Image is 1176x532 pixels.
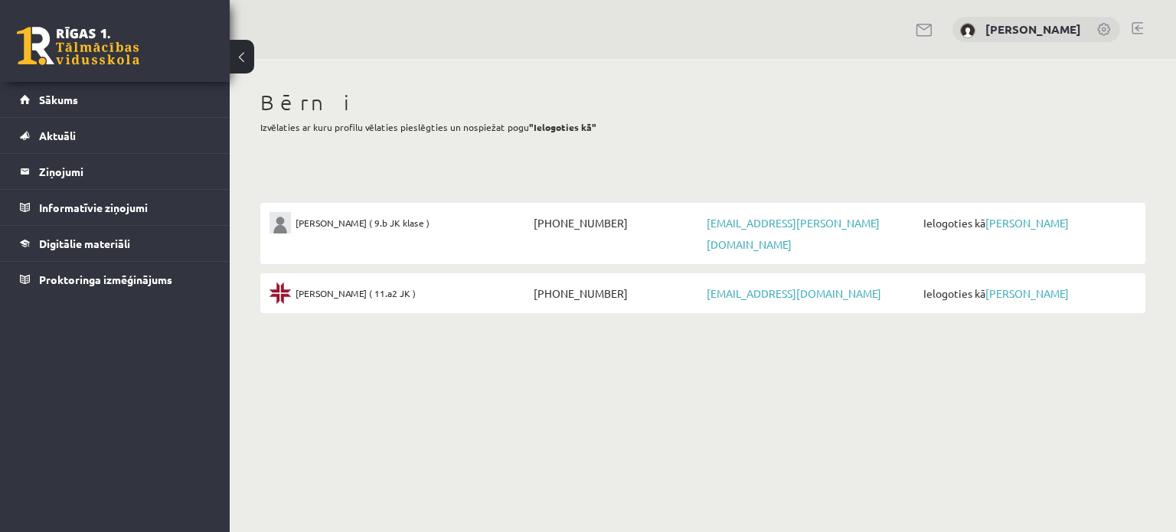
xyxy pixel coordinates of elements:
[20,190,211,225] a: Informatīvie ziņojumi
[296,282,416,304] span: [PERSON_NAME] ( 11.a2 JK )
[920,212,1136,233] span: Ielogoties kā
[39,93,78,106] span: Sākums
[985,21,1081,37] a: [PERSON_NAME]
[20,226,211,261] a: Digitālie materiāli
[920,282,1136,304] span: Ielogoties kā
[985,286,1069,300] a: [PERSON_NAME]
[707,216,880,251] a: [EMAIL_ADDRESS][PERSON_NAME][DOMAIN_NAME]
[269,282,291,304] img: Elīza Tāre
[20,154,211,189] a: Ziņojumi
[260,90,1145,116] h1: Bērni
[529,121,596,133] b: "Ielogoties kā"
[39,154,211,189] legend: Ziņojumi
[39,273,172,286] span: Proktoringa izmēģinājums
[296,212,430,233] span: [PERSON_NAME] ( 9.b JK klase )
[530,212,703,233] span: [PHONE_NUMBER]
[17,27,139,65] a: Rīgas 1. Tālmācības vidusskola
[20,262,211,297] a: Proktoringa izmēģinājums
[39,190,211,225] legend: Informatīvie ziņojumi
[39,129,76,142] span: Aktuāli
[269,212,291,233] img: Jānis Tāre
[20,118,211,153] a: Aktuāli
[985,216,1069,230] a: [PERSON_NAME]
[530,282,703,304] span: [PHONE_NUMBER]
[960,23,975,38] img: Andris Tāre
[260,120,1145,134] p: Izvēlaties ar kuru profilu vēlaties pieslēgties un nospiežat pogu
[20,82,211,117] a: Sākums
[707,286,881,300] a: [EMAIL_ADDRESS][DOMAIN_NAME]
[39,237,130,250] span: Digitālie materiāli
